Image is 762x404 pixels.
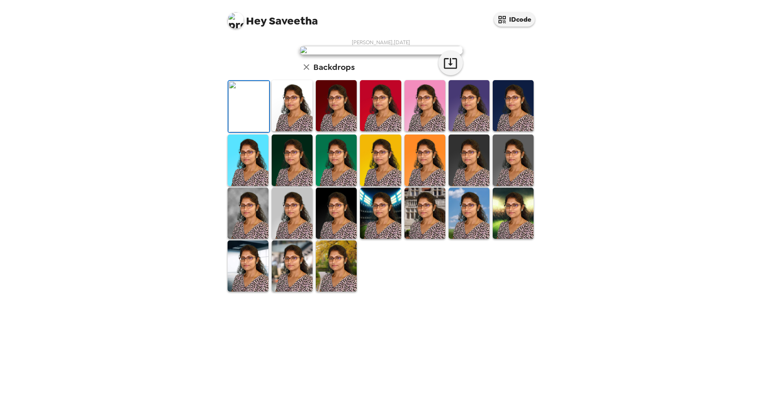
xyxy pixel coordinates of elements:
img: user [299,46,463,55]
span: Hey [246,13,266,28]
img: profile pic [228,12,244,29]
span: [PERSON_NAME] , [DATE] [352,39,410,46]
h6: Backdrops [313,61,355,74]
img: Original [228,81,269,132]
span: Saveetha [228,8,318,27]
button: IDcode [494,12,535,27]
